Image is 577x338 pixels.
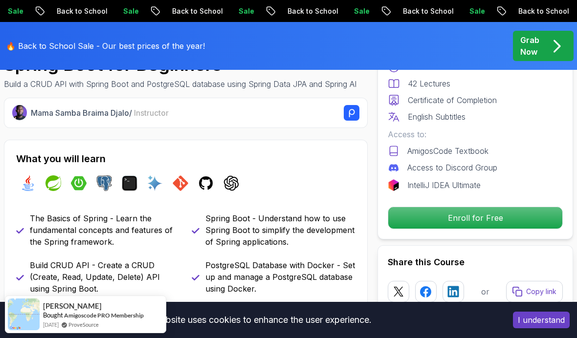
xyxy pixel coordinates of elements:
[205,259,355,295] p: PostgreSQL Database with Docker - Set up and manage a PostgreSQL database using Docker.
[388,255,563,269] h2: Share this Course
[43,320,59,329] span: [DATE]
[43,302,102,310] span: [PERSON_NAME]
[407,162,497,173] p: Access to Discord Group
[4,78,356,90] p: Build a CRUD API with Spring Boot and PostgreSQL database using Spring Data JPA and Spring AI
[134,108,169,118] span: Instructor
[122,175,137,191] img: terminal logo
[68,320,99,329] a: ProveSource
[336,6,403,16] p: Back to School
[408,94,497,106] p: Certificate of Completion
[8,298,40,330] img: provesource social proof notification image
[4,55,356,74] h1: Spring Boot for Beginners
[57,6,88,16] p: Sale
[71,175,87,191] img: spring-boot logo
[64,311,144,319] a: Amigoscode PRO Membership
[30,259,180,295] p: Build CRUD API - Create a CRUD (Create, Read, Update, Delete) API using Spring Boot.
[172,6,203,16] p: Sale
[513,312,570,328] button: Accept cookies
[388,179,399,191] img: jetbrains logo
[31,107,169,119] p: Mama Samba Braima Djalo /
[403,6,434,16] p: Sale
[388,207,563,229] button: Enroll for Free
[408,78,450,89] p: 42 Lectures
[6,40,205,52] p: 🔥 Back to School Sale - Our best prices of the year!
[452,6,518,16] p: Back to School
[221,6,288,16] p: Back to School
[7,309,498,331] div: This website uses cookies to enhance the user experience.
[96,175,112,191] img: postgres logo
[45,175,61,191] img: spring logo
[43,311,63,319] span: Bought
[30,212,180,248] p: The Basics of Spring - Learn the fundamental concepts and features of the Spring framework.
[520,34,539,58] p: Grab Now
[20,175,36,191] img: java logo
[173,175,188,191] img: git logo
[147,175,163,191] img: ai logo
[12,105,27,120] img: Nelson Djalo
[518,6,550,16] p: Sale
[526,287,556,296] p: Copy link
[388,207,562,229] p: Enroll for Free
[16,152,355,166] h2: What you will learn
[506,281,563,302] button: Copy link
[223,175,239,191] img: chatgpt logo
[481,286,489,297] p: or
[205,212,355,248] p: Spring Boot - Understand how to use Spring Boot to simplify the development of Spring applications.
[407,179,481,191] p: IntelliJ IDEA Ultimate
[388,128,563,140] p: Access to:
[408,111,466,123] p: English Subtitles
[198,175,214,191] img: github logo
[407,145,488,157] p: AmigosCode Textbook
[106,6,172,16] p: Back to School
[288,6,319,16] p: Sale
